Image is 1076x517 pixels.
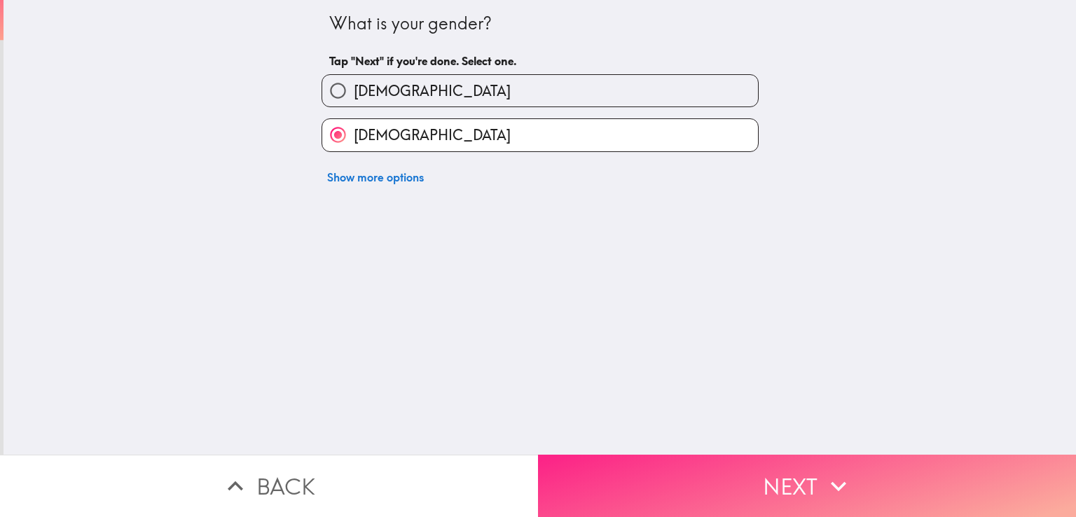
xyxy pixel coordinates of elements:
[538,455,1076,517] button: Next
[354,81,511,101] span: [DEMOGRAPHIC_DATA]
[329,53,751,69] h6: Tap "Next" if you're done. Select one.
[329,12,751,36] div: What is your gender?
[322,119,758,151] button: [DEMOGRAPHIC_DATA]
[322,75,758,106] button: [DEMOGRAPHIC_DATA]
[354,125,511,145] span: [DEMOGRAPHIC_DATA]
[322,163,429,191] button: Show more options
